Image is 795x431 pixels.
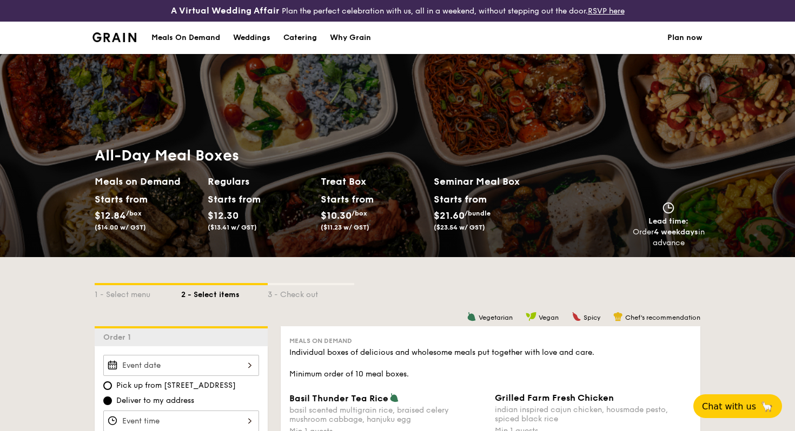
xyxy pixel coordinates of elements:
span: Grilled Farm Fresh Chicken [495,393,614,403]
button: Chat with us🦙 [693,394,782,418]
div: Individual boxes of delicious and wholesome meals put together with love and care. Minimum order ... [289,347,692,380]
span: Basil Thunder Tea Rice [289,393,388,403]
img: icon-spicy.37a8142b.svg [572,312,581,321]
div: Starts from [434,191,486,207]
span: /bundle [465,210,491,217]
div: Plan the perfect celebration with us, all in a weekend, without stepping out the door. [132,4,662,17]
strong: 4 weekdays [654,227,698,237]
span: $10.30 [321,210,352,221]
span: Chef's recommendation [625,314,700,321]
span: 🦙 [760,400,773,413]
span: Spicy [584,314,600,321]
img: icon-vegan.f8ff3823.svg [526,312,536,321]
a: Catering [277,22,323,54]
img: icon-vegetarian.fe4039eb.svg [389,393,399,402]
div: basil scented multigrain rice, braised celery mushroom cabbage, hanjuku egg [289,406,486,424]
h2: Seminar Meal Box [434,174,547,189]
div: Order in advance [632,227,705,248]
div: indian inspired cajun chicken, housmade pesto, spiced black rice [495,405,692,423]
img: icon-chef-hat.a58ddaea.svg [613,312,623,321]
div: 2 - Select items [181,285,268,300]
a: Logotype [92,32,136,42]
span: Deliver to my address [116,395,194,406]
div: Weddings [233,22,270,54]
div: Starts from [321,191,369,207]
span: Chat with us [702,401,756,412]
span: /box [126,210,142,217]
div: Meals On Demand [151,22,220,54]
span: Vegan [539,314,559,321]
span: /box [352,210,367,217]
a: Weddings [227,22,277,54]
span: ($14.00 w/ GST) [95,224,146,231]
img: Grain [92,32,136,42]
div: Starts from [208,191,256,207]
span: Meals on Demand [289,337,352,345]
a: Meals On Demand [145,22,227,54]
a: Why Grain [323,22,377,54]
input: Deliver to my address [103,396,112,405]
h4: A Virtual Wedding Affair [171,4,280,17]
h2: Treat Box [321,174,425,189]
input: Pick up from [STREET_ADDRESS] [103,381,112,390]
h2: Meals on Demand [95,174,199,189]
span: Pick up from [STREET_ADDRESS] [116,380,236,391]
h1: All-Day Meal Boxes [95,146,547,165]
img: icon-clock.2db775ea.svg [660,202,677,214]
span: ($11.23 w/ GST) [321,224,369,231]
span: ($23.54 w/ GST) [434,224,485,231]
a: RSVP here [588,6,625,16]
span: $12.30 [208,210,239,221]
a: Plan now [667,22,703,54]
span: ($13.41 w/ GST) [208,224,257,231]
span: Lead time: [648,217,688,226]
div: Catering [283,22,317,54]
div: Starts from [95,191,143,207]
img: icon-vegetarian.fe4039eb.svg [467,312,476,321]
span: $21.60 [434,210,465,221]
span: Order 1 [103,333,135,342]
div: 3 - Check out [268,285,354,300]
span: Vegetarian [479,314,513,321]
span: $12.84 [95,210,126,221]
div: 1 - Select menu [95,285,181,300]
div: Why Grain [330,22,371,54]
h2: Regulars [208,174,312,189]
input: Event date [103,355,259,376]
